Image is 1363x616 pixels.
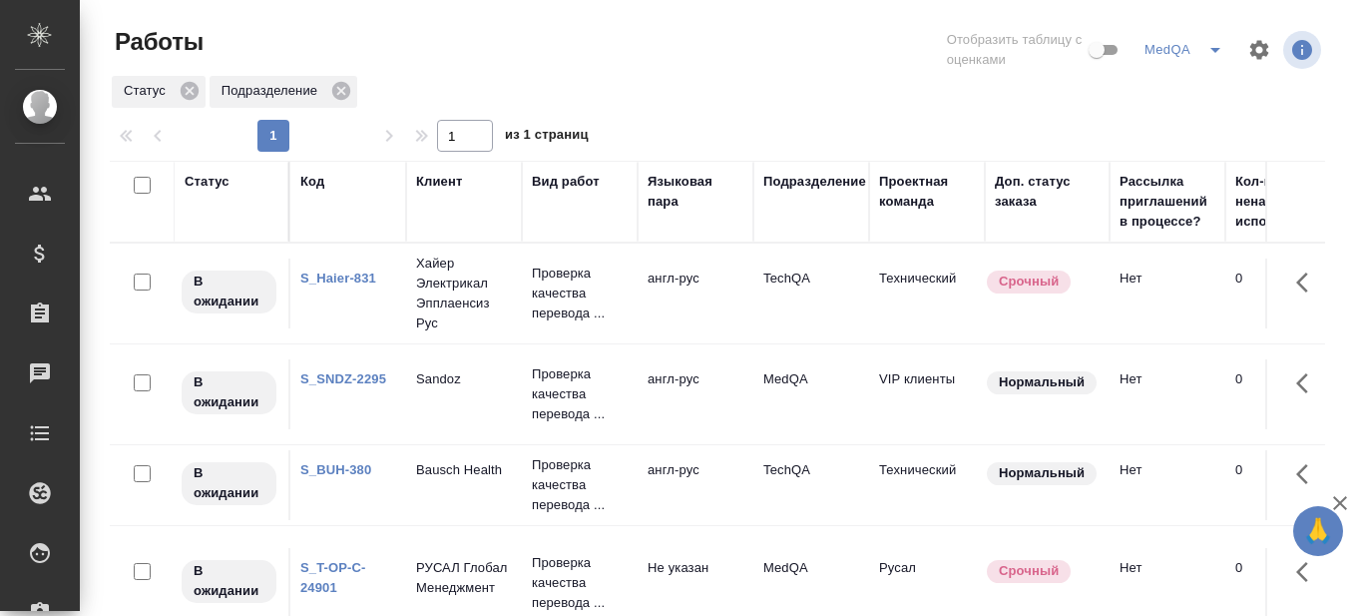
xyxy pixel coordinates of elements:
[999,372,1085,392] p: Нормальный
[869,359,985,429] td: VIP клиенты
[1139,34,1235,66] div: split button
[995,172,1100,212] div: Доп. статус заказа
[638,450,753,520] td: англ-рус
[1284,450,1332,498] button: Здесь прячутся важные кнопки
[869,450,985,520] td: Технический
[416,558,512,598] p: РУСАЛ Глобал Менеджмент
[1110,259,1225,328] td: Нет
[763,172,866,192] div: Подразделение
[947,30,1085,70] span: Отобразить таблицу с оценками
[753,359,869,429] td: MedQA
[185,172,229,192] div: Статус
[416,254,512,333] p: Хайер Электрикал Эпплаенсиз Рус
[532,264,628,323] p: Проверка качества перевода ...
[532,553,628,613] p: Проверка качества перевода ...
[638,359,753,429] td: англ-рус
[505,123,589,152] span: из 1 страниц
[638,259,753,328] td: англ-рус
[753,259,869,328] td: TechQA
[753,450,869,520] td: TechQA
[300,560,366,595] a: S_T-OP-C-24901
[110,26,204,58] span: Работы
[180,269,278,315] div: Исполнитель назначен, приступать к работе пока рано
[416,172,462,192] div: Клиент
[1235,26,1283,74] span: Настроить таблицу
[416,369,512,389] p: Sandoz
[1110,450,1225,520] td: Нет
[999,561,1059,581] p: Срочный
[180,369,278,416] div: Исполнитель назначен, приступать к работе пока рано
[194,561,264,601] p: В ожидании
[180,558,278,605] div: Исполнитель назначен, приступать к работе пока рано
[869,259,985,328] td: Технический
[879,172,975,212] div: Проектная команда
[1284,359,1332,407] button: Здесь прячутся важные кнопки
[194,463,264,503] p: В ожидании
[532,172,600,192] div: Вид работ
[1235,172,1355,232] div: Кол-во неназначенных исполнителей
[300,462,371,477] a: S_BUH-380
[416,460,512,480] p: Bausch Health
[194,272,264,311] p: В ожидании
[1284,259,1332,307] button: Здесь прячутся важные кнопки
[1120,172,1215,232] div: Рассылка приглашений в процессе?
[1283,31,1325,69] span: Посмотреть информацию
[1284,548,1332,596] button: Здесь прячутся важные кнопки
[112,76,206,108] div: Статус
[210,76,357,108] div: Подразделение
[999,272,1059,292] p: Срочный
[532,455,628,515] p: Проверка качества перевода ...
[1301,510,1335,552] span: 🙏
[222,81,324,101] p: Подразделение
[124,81,173,101] p: Статус
[999,463,1085,483] p: Нормальный
[1110,359,1225,429] td: Нет
[300,371,386,386] a: S_SNDZ-2295
[648,172,743,212] div: Языковая пара
[532,364,628,424] p: Проверка качества перевода ...
[1293,506,1343,556] button: 🙏
[194,372,264,412] p: В ожидании
[180,460,278,507] div: Исполнитель назначен, приступать к работе пока рано
[300,172,324,192] div: Код
[300,271,376,286] a: S_Haier-831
